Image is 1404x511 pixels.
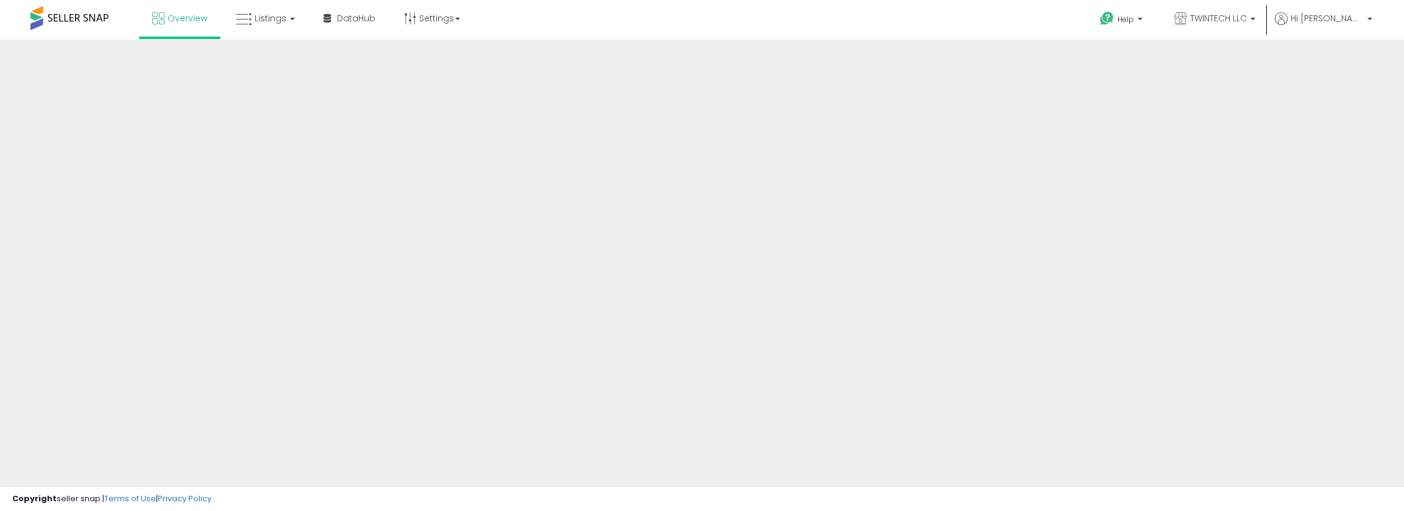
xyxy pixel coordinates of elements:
[255,12,286,24] span: Listings
[158,493,211,504] a: Privacy Policy
[104,493,156,504] a: Terms of Use
[337,12,375,24] span: DataHub
[1090,2,1155,40] a: Help
[1118,14,1134,24] span: Help
[12,493,57,504] strong: Copyright
[12,493,211,505] div: seller snap | |
[168,12,207,24] span: Overview
[1099,11,1115,26] i: Get Help
[1275,12,1372,40] a: Hi [PERSON_NAME]
[1190,12,1247,24] span: TWINTECH LLC
[1291,12,1364,24] span: Hi [PERSON_NAME]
